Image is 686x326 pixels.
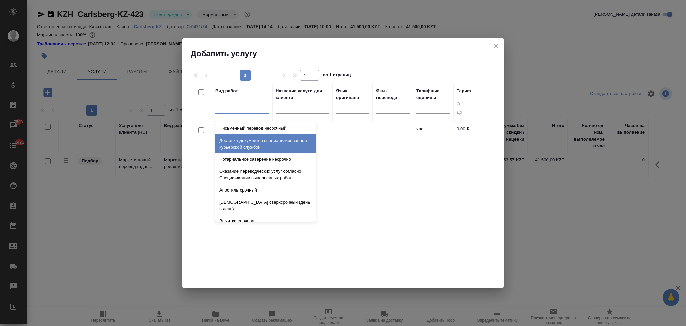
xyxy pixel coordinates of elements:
div: Название услуги для клиента [276,88,329,101]
div: Доставка документов специализированной курьерской службой [215,134,316,153]
div: Язык оригинала [336,88,369,101]
div: Нотариальное заверение несрочно [215,153,316,165]
div: Тариф [457,88,471,94]
div: Вычитка срочная [215,215,316,227]
h2: Добавить услугу [191,48,504,59]
div: Апостиль срочный [215,184,316,196]
td: 0,00 ₽ [453,122,493,146]
div: Тарифные единицы [416,88,450,101]
div: Оказание переводческих услуг согласно Спецификации выполненных работ [215,165,316,184]
input: До [457,109,490,117]
td: час [413,122,453,146]
div: Письменный перевод несрочный [215,122,316,134]
input: От [457,100,490,109]
button: close [491,41,501,51]
span: из 1 страниц [323,71,351,81]
div: Вид работ [215,88,238,94]
div: [DEMOGRAPHIC_DATA] сверхсрочный (день в день) [215,196,316,215]
div: Язык перевода [376,88,410,101]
